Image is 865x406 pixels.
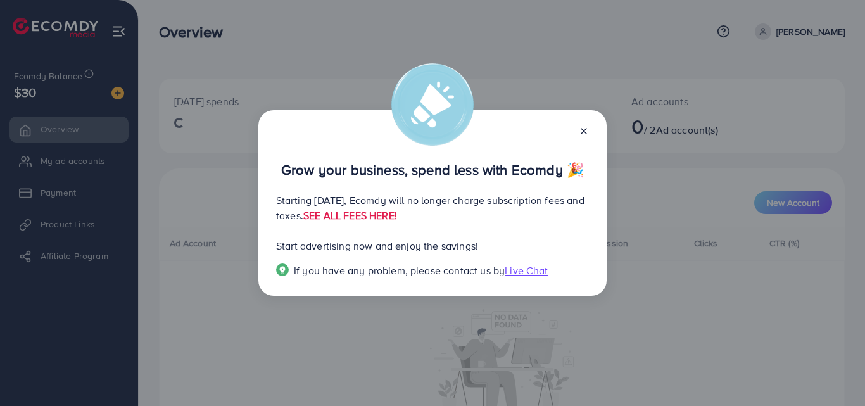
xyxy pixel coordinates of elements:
[276,162,589,177] p: Grow your business, spend less with Ecomdy 🎉
[276,238,589,253] p: Start advertising now and enjoy the savings!
[276,193,589,223] p: Starting [DATE], Ecomdy will no longer charge subscription fees and taxes.
[294,263,505,277] span: If you have any problem, please contact us by
[276,263,289,276] img: Popup guide
[391,63,474,146] img: alert
[505,263,548,277] span: Live Chat
[303,208,397,222] a: SEE ALL FEES HERE!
